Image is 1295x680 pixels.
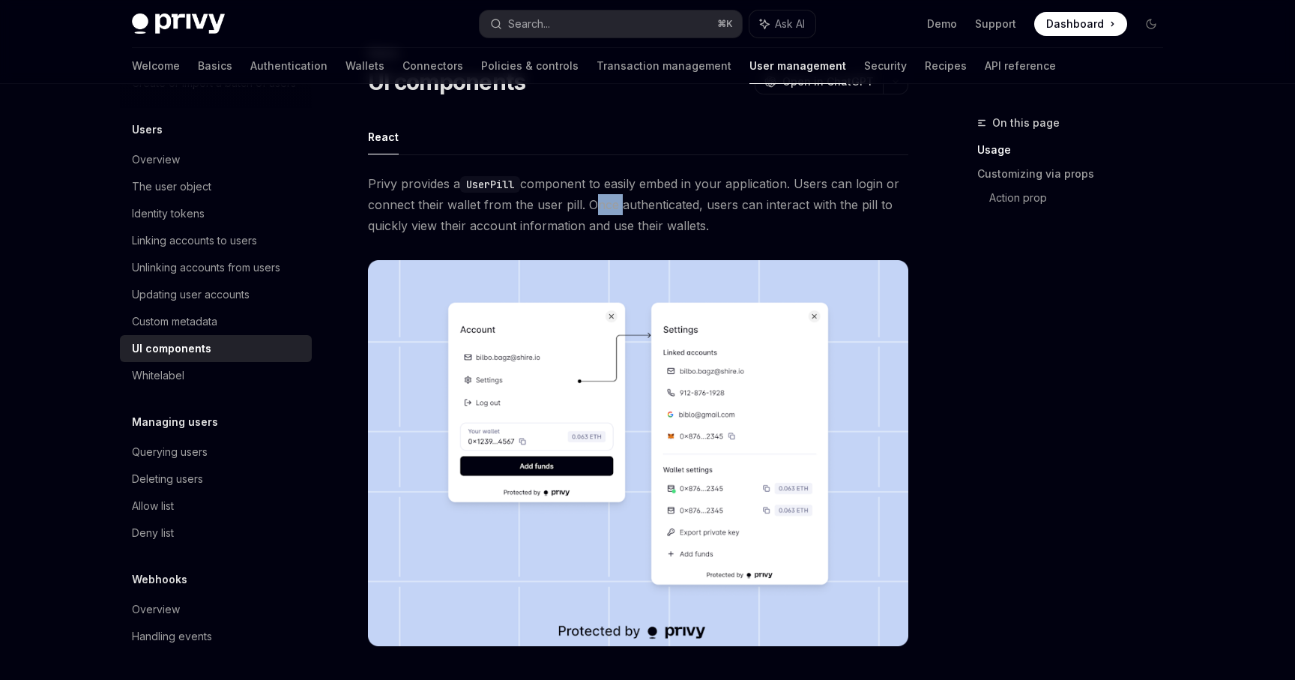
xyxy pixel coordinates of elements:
button: Search...⌘K [480,10,742,37]
div: UI components [132,340,211,358]
h5: Users [132,121,163,139]
span: Ask AI [775,16,805,31]
button: Ask AI [749,10,815,37]
a: UI components [120,335,312,362]
div: Overview [132,601,180,619]
span: Dashboard [1046,16,1104,31]
div: Handling events [132,628,212,646]
div: Querying users [132,443,208,461]
a: Connectors [402,48,463,84]
a: Policies & controls [481,48,579,84]
div: Deny list [132,524,174,542]
button: Toggle dark mode [1139,12,1163,36]
a: Customizing via props [977,162,1175,186]
span: ⌘ K [717,18,733,30]
img: images/Userpill2.png [368,260,908,646]
a: Welcome [132,48,180,84]
code: UserPill [460,176,520,193]
a: Deleting users [120,466,312,493]
a: The user object [120,173,312,200]
a: Demo [927,16,957,31]
h5: Webhooks [132,571,187,589]
a: Identity tokens [120,200,312,227]
a: User management [749,48,846,84]
a: Custom metadata [120,308,312,335]
a: Usage [977,138,1175,162]
div: Allow list [132,497,174,515]
a: API reference [985,48,1056,84]
div: Custom metadata [132,313,217,331]
a: Action prop [989,186,1175,210]
a: Basics [198,48,232,84]
div: Whitelabel [132,367,184,385]
a: Handling events [120,623,312,650]
a: Querying users [120,439,312,466]
div: Updating user accounts [132,286,250,304]
button: React [368,119,399,154]
a: Overview [120,596,312,623]
a: Whitelabel [120,362,312,389]
div: Overview [132,151,180,169]
div: Linking accounts to users [132,232,257,250]
a: Security [864,48,907,84]
a: Authentication [250,48,327,84]
a: Linking accounts to users [120,227,312,254]
a: Unlinking accounts from users [120,254,312,281]
h5: Managing users [132,413,218,431]
div: Deleting users [132,470,203,488]
a: Allow list [120,493,312,520]
a: Deny list [120,520,312,547]
span: On this page [992,114,1060,132]
a: Transaction management [597,48,731,84]
img: dark logo [132,13,225,34]
a: Overview [120,146,312,173]
div: Identity tokens [132,205,205,223]
div: Search... [508,15,550,33]
div: The user object [132,178,211,196]
a: Dashboard [1034,12,1127,36]
a: Wallets [345,48,384,84]
a: Updating user accounts [120,281,312,308]
a: Recipes [925,48,967,84]
span: Privy provides a component to easily embed in your application. Users can login or connect their ... [368,173,908,236]
a: Support [975,16,1016,31]
div: Unlinking accounts from users [132,259,280,277]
